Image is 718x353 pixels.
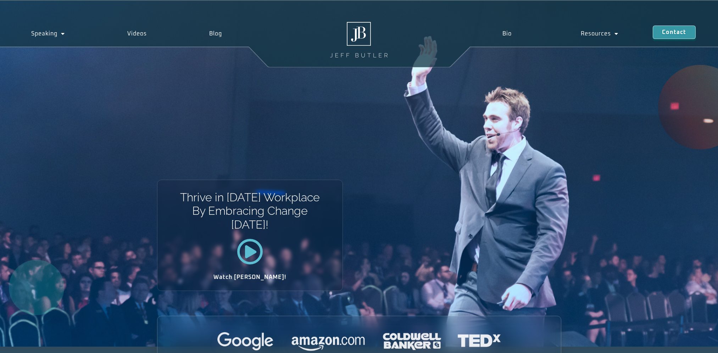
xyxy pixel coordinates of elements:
[468,26,546,42] a: Bio
[653,26,695,39] a: Contact
[179,191,320,231] h1: Thrive in [DATE] Workplace By Embracing Change [DATE]!
[662,29,686,35] span: Contact
[468,26,653,42] nav: Menu
[96,26,178,42] a: Videos
[546,26,653,42] a: Resources
[182,274,318,280] h2: Watch [PERSON_NAME]!
[178,26,253,42] a: Blog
